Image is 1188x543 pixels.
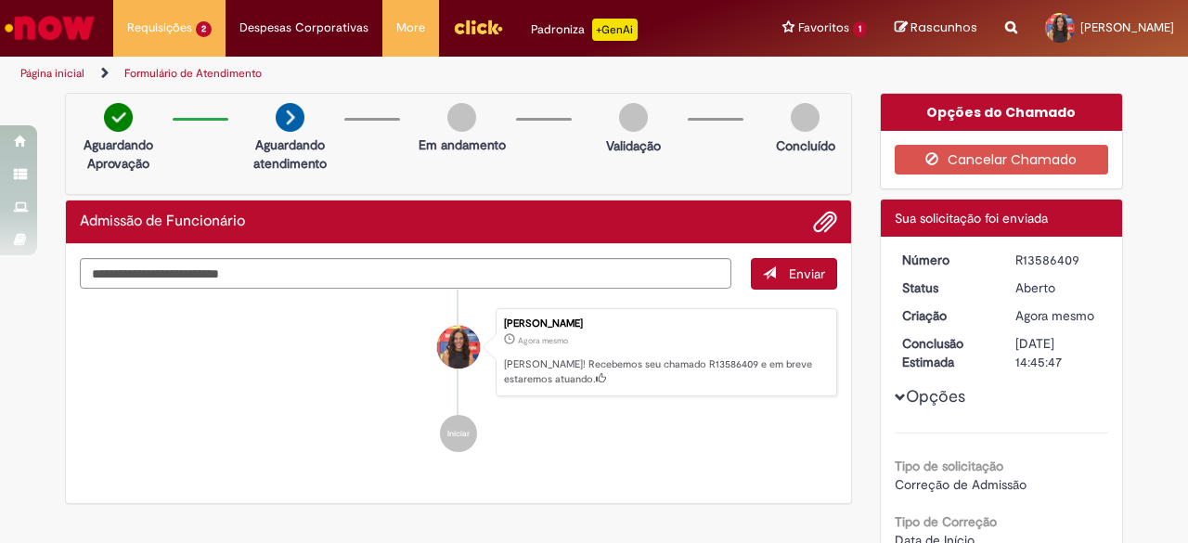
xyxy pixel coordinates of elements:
[20,66,84,81] a: Página inicial
[276,103,304,132] img: arrow-next.png
[1015,334,1102,371] div: [DATE] 14:45:47
[453,13,503,41] img: click_logo_yellow_360x200.png
[1080,19,1174,35] span: [PERSON_NAME]
[2,9,97,46] img: ServiceNow
[881,94,1123,131] div: Opções do Chamado
[396,19,425,37] span: More
[80,213,245,230] h2: Admissão de Funcionário Histórico de tíquete
[895,513,997,530] b: Tipo de Correção
[80,290,837,472] ul: Histórico de tíquete
[419,136,506,154] p: Em andamento
[73,136,163,173] p: Aguardando Aprovação
[239,19,368,37] span: Despesas Corporativas
[789,265,825,282] span: Enviar
[888,251,1002,269] dt: Número
[1015,307,1094,324] span: Agora mesmo
[888,334,1002,371] dt: Conclusão Estimada
[127,19,192,37] span: Requisições
[895,19,977,37] a: Rascunhos
[895,210,1048,226] span: Sua solicitação foi enviada
[910,19,977,36] span: Rascunhos
[104,103,133,132] img: check-circle-green.png
[447,103,476,132] img: img-circle-grey.png
[776,136,835,155] p: Concluído
[1015,251,1102,269] div: R13586409
[80,258,731,289] textarea: Digite sua mensagem aqui...
[504,357,827,386] p: [PERSON_NAME]! Recebemos seu chamado R13586409 e em breve estaremos atuando.
[751,258,837,290] button: Enviar
[813,210,837,234] button: Adicionar anexos
[895,145,1109,175] button: Cancelar Chamado
[606,136,661,155] p: Validação
[895,476,1027,493] span: Correção de Admissão
[14,57,778,91] ul: Trilhas de página
[518,335,568,346] time: 01/10/2025 14:45:44
[80,308,837,397] li: Thayara Teixeira Lima Do Nascimento
[531,19,638,41] div: Padroniza
[791,103,820,132] img: img-circle-grey.png
[124,66,262,81] a: Formulário de Atendimento
[888,306,1002,325] dt: Criação
[592,19,638,41] p: +GenAi
[196,21,212,37] span: 2
[245,136,335,173] p: Aguardando atendimento
[888,278,1002,297] dt: Status
[504,318,827,330] div: [PERSON_NAME]
[798,19,849,37] span: Favoritos
[1015,278,1102,297] div: Aberto
[1015,307,1094,324] time: 01/10/2025 14:45:44
[437,326,480,368] div: Thayara Teixeira Lima Do Nascimento
[619,103,648,132] img: img-circle-grey.png
[1015,306,1102,325] div: 01/10/2025 14:45:44
[853,21,867,37] span: 1
[518,335,568,346] span: Agora mesmo
[895,458,1003,474] b: Tipo de solicitação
